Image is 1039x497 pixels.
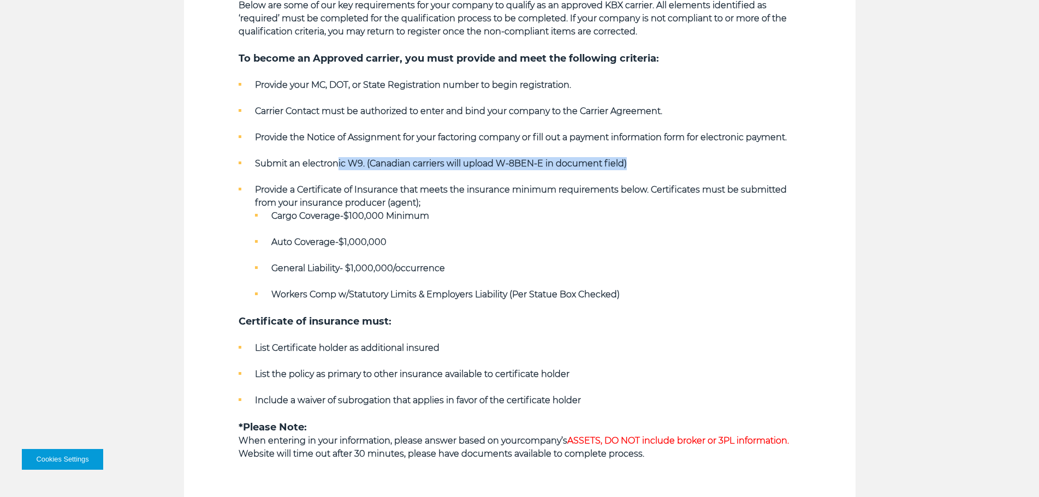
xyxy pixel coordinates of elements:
[255,80,571,90] strong: Provide your MC, DOT, or State Registration number to begin registration.
[567,435,789,446] span: ASSETS, DO NOT include broker or 3PL information.
[22,449,103,470] button: Cookies Settings
[255,106,662,116] strong: Carrier Contact must be authorized to enter and bind your company to the Carrier Agreement.
[520,435,789,446] strong: company’s
[239,448,644,459] strong: Website will time out after 30 minutes, please have documents available to complete process.
[271,237,387,247] strong: Auto Coverage-$1,000,000
[239,51,801,65] h5: To become an Approved carrier, you must provide and meet the following criteria:
[255,184,787,208] strong: Provide a Certificate of Insurance that meets the insurance minimum requirements below. Certifica...
[239,315,391,327] strong: Certificate of insurance must:
[255,132,787,142] strong: Provide the Notice of Assignment for your factoring company or fill out a payment information for...
[239,421,307,433] strong: *Please Note:
[255,158,627,169] strong: Submit an electronic W9. (Canadian carriers will upload W-8BEN-E in document field)
[255,369,569,379] strong: List the policy as primary to other insurance available to certificate holder
[271,263,445,273] strong: General Liability- $1,000,000/occurrence
[271,211,429,221] strong: Cargo Coverage-$100,000 Minimum
[271,289,620,300] strong: Workers Comp w/Statutory Limits & Employers Liability (Per Statue Box Checked)
[255,343,440,353] strong: List Certificate holder as additional insured
[255,395,581,405] strong: Include a waiver of subrogation that applies in favor of the certificate holder
[239,435,520,446] strong: When entering in your information, please answer based on your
